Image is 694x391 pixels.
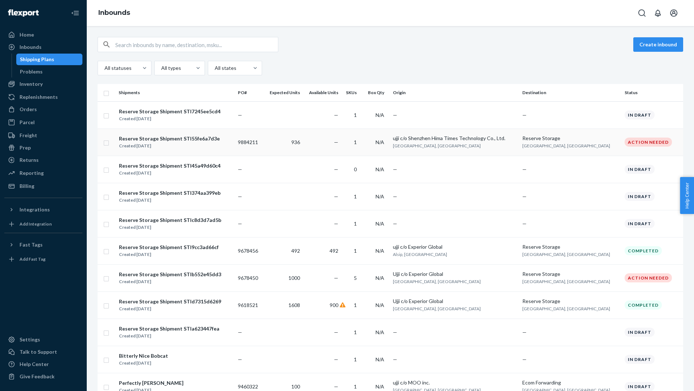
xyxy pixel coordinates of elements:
[119,169,220,177] div: Created [DATE]
[393,279,481,284] span: [GEOGRAPHIC_DATA], [GEOGRAPHIC_DATA]
[522,329,527,335] span: —
[119,251,219,258] div: Created [DATE]
[4,117,82,128] a: Parcel
[354,193,357,199] span: 1
[522,270,619,278] div: Reserve Storage
[20,56,54,63] div: Shipping Plans
[625,328,655,337] div: In draft
[376,248,384,254] span: N/A
[354,302,357,308] span: 1
[4,29,82,41] a: Home
[20,373,55,380] div: Give Feedback
[20,182,34,190] div: Billing
[20,169,44,177] div: Reporting
[354,248,357,254] span: 1
[263,84,303,101] th: Expected Units
[363,84,390,101] th: Box Qty
[116,84,235,101] th: Shipments
[16,66,83,77] a: Problems
[20,43,42,51] div: Inbounds
[393,356,397,362] span: —
[522,298,619,305] div: Reserve Storage
[119,244,219,251] div: Reserve Storage Shipment STI9cc3ad66cf
[680,177,694,214] span: Help Center
[20,241,43,248] div: Fast Tags
[376,329,384,335] span: N/A
[354,166,357,172] span: 0
[354,329,357,335] span: 1
[20,256,46,262] div: Add Fast Tag
[522,243,619,251] div: Reserve Storage
[354,383,357,390] span: 1
[119,379,184,387] div: Perfectly [PERSON_NAME]
[238,329,242,335] span: —
[625,246,662,255] div: Completed
[4,253,82,265] a: Add Fast Tag
[288,302,300,308] span: 1608
[522,193,527,199] span: —
[522,306,610,311] span: [GEOGRAPHIC_DATA], [GEOGRAPHIC_DATA]
[4,239,82,251] button: Fast Tags
[119,142,220,150] div: Created [DATE]
[334,139,338,145] span: —
[393,252,447,257] span: Alsip, [GEOGRAPHIC_DATA]
[119,298,221,305] div: Reserve Storage Shipment STId7315d6269
[393,270,517,278] div: Ujji c/o Experior Global
[291,139,300,145] span: 936
[291,248,300,254] span: 492
[393,243,517,251] div: ujji c/o Experior Global
[625,300,662,310] div: Completed
[119,352,168,360] div: Bitterly Nice Bobcat
[334,275,338,281] span: —
[4,167,82,179] a: Reporting
[119,216,221,224] div: Reserve Storage Shipment STIc8d3d7ad5b
[4,130,82,141] a: Freight
[4,78,82,90] a: Inventory
[235,84,264,101] th: PO#
[235,264,264,291] td: 9678450
[4,91,82,103] a: Replenishments
[238,220,242,227] span: —
[4,334,82,345] a: Settings
[214,64,215,72] input: All states
[651,6,665,20] button: Open notifications
[625,138,672,147] div: Action Needed
[393,329,397,335] span: —
[20,361,49,368] div: Help Center
[20,119,35,126] div: Parcel
[354,356,357,362] span: 1
[20,206,50,213] div: Integrations
[519,84,622,101] th: Destination
[20,336,40,343] div: Settings
[235,129,264,156] td: 9884211
[334,356,338,362] span: —
[119,197,220,204] div: Created [DATE]
[393,298,517,305] div: Ujji c/o Experior Global
[376,166,384,172] span: N/A
[119,135,220,142] div: Reserve Storage Shipment STI55fe6a7d3e
[625,382,655,391] div: In draft
[334,166,338,172] span: —
[119,108,220,115] div: Reserve Storage Shipment STI7245ee5cd4
[119,325,219,332] div: Reserve Storage Shipment STIa623447fea
[376,139,384,145] span: N/A
[354,275,357,281] span: 5
[20,106,37,113] div: Orders
[20,144,31,151] div: Prep
[522,143,610,148] span: [GEOGRAPHIC_DATA], [GEOGRAPHIC_DATA]
[635,6,649,20] button: Open Search Box
[522,252,610,257] span: [GEOGRAPHIC_DATA], [GEOGRAPHIC_DATA]
[376,302,384,308] span: N/A
[393,306,481,311] span: [GEOGRAPHIC_DATA], [GEOGRAPHIC_DATA]
[393,166,397,172] span: —
[93,3,136,24] ol: breadcrumbs
[376,220,384,227] span: N/A
[376,193,384,199] span: N/A
[625,219,655,228] div: In draft
[238,193,242,199] span: —
[522,112,527,118] span: —
[354,220,357,227] span: 1
[667,6,681,20] button: Open account menu
[330,248,338,254] span: 492
[238,166,242,172] span: —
